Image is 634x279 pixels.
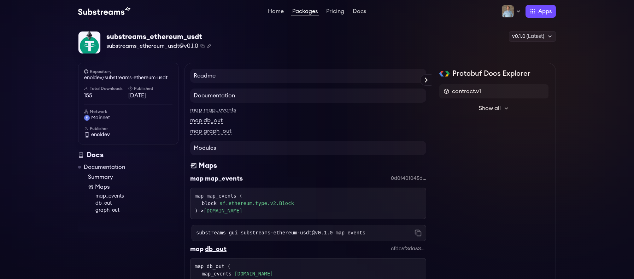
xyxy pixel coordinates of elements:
div: v0.1.0 (Latest) [509,31,556,42]
span: 155 [84,91,128,100]
a: Packages [291,8,319,16]
a: map db_out [190,118,223,124]
a: Documentation [84,163,125,171]
div: 0d0f40f045defadfee8edba040710e8e975c03fa [391,175,426,182]
h4: Readme [190,69,426,83]
div: map [190,173,204,183]
img: mainnet [84,115,90,121]
span: contract.v1 [452,87,481,96]
h6: Network [84,109,172,114]
div: map_events [205,173,243,183]
a: map map_events [190,107,236,113]
div: Docs [78,150,178,160]
a: map_events [202,270,231,278]
span: [DATE] [128,91,172,100]
button: Copy package name and version [200,44,205,48]
span: Apps [538,7,552,16]
img: github [84,69,88,74]
div: block [202,200,422,207]
div: map map_events ( ) [195,192,422,215]
img: Map icon [88,184,94,190]
h6: Publisher [84,126,172,131]
a: map_events [95,193,178,200]
h6: Published [128,86,172,91]
span: substreams_ethereum_usdt@v0.1.0 [106,42,198,50]
div: cfdc5f3da637e589db5866693b9c4daaf71bb68d [391,245,426,252]
img: Substream's logo [78,7,130,16]
a: enoldev/substreams-ethereum-usdt [84,74,172,81]
h4: Modules [190,141,426,155]
h2: Protobuf Docs Explorer [452,69,530,79]
img: Protobuf [439,71,450,76]
span: -> [198,208,242,213]
a: enoldev [84,131,172,138]
a: mainnet [84,114,172,121]
code: substreams gui substreams-ethereum-usdt@v0.1.0 map_events [196,229,365,237]
a: Summary [88,173,178,181]
span: enoldev [91,131,110,138]
button: Copy .spkg link to clipboard [207,44,211,48]
div: Maps [199,161,217,171]
img: Profile [501,5,514,18]
a: Pricing [325,8,346,16]
h4: Documentation [190,89,426,103]
a: [DOMAIN_NAME] [204,208,242,213]
a: map graph_out [190,128,231,135]
a: db_out [95,200,178,207]
img: Package Logo [78,32,100,53]
a: sf.ethereum.type.v2.Block [219,200,294,207]
div: map [190,244,204,254]
a: Home [266,8,285,16]
h6: Total Downloads [84,86,128,91]
button: Copy command to clipboard [415,229,422,237]
button: Show all [439,101,548,115]
span: Show all [479,104,501,113]
div: db_out [205,244,227,254]
a: graph_out [95,207,178,214]
h6: Repository [84,69,172,74]
span: mainnet [91,114,110,121]
a: Docs [351,8,368,16]
a: [DOMAIN_NAME] [234,270,273,278]
div: substreams_ethereum_usdt [106,32,211,42]
a: Maps [88,183,178,191]
img: Maps icon [190,161,197,171]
